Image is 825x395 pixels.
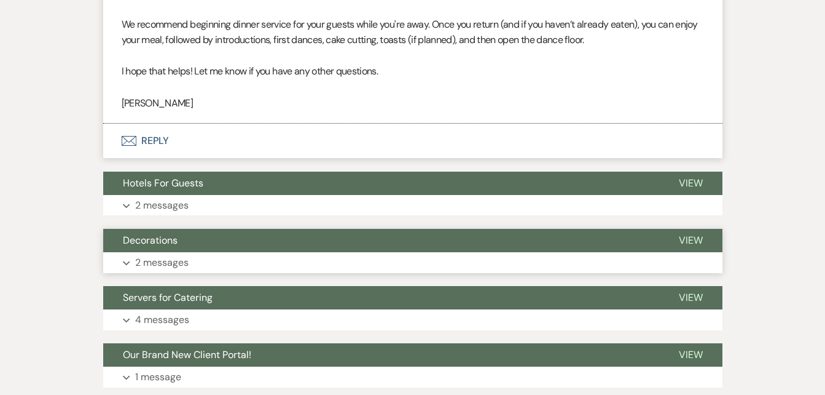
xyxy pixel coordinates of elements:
[103,124,722,158] button: Reply
[135,255,189,271] p: 2 messages
[679,234,703,247] span: View
[103,286,659,309] button: Servers for Catering
[123,234,178,247] span: Decorations
[122,63,704,79] p: I hope that helps! Let me know if you have any other questions.
[679,291,703,304] span: View
[103,229,659,252] button: Decorations
[103,367,722,388] button: 1 message
[135,197,189,213] p: 2 messages
[135,369,181,385] p: 1 message
[659,286,722,309] button: View
[123,177,203,190] span: Hotels For Guests
[103,195,722,216] button: 2 messages
[123,348,251,361] span: Our Brand New Client Portal!
[659,172,722,195] button: View
[135,312,189,328] p: 4 messages
[103,172,659,195] button: Hotels For Guests
[103,309,722,330] button: 4 messages
[122,17,704,48] p: We recommend beginning dinner service for your guests while you're away. Once you return (and if ...
[679,177,703,190] span: View
[103,343,659,367] button: Our Brand New Client Portal!
[122,95,704,111] p: [PERSON_NAME]
[103,252,722,273] button: 2 messages
[659,229,722,252] button: View
[679,348,703,361] span: View
[123,291,213,304] span: Servers for Catering
[659,343,722,367] button: View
